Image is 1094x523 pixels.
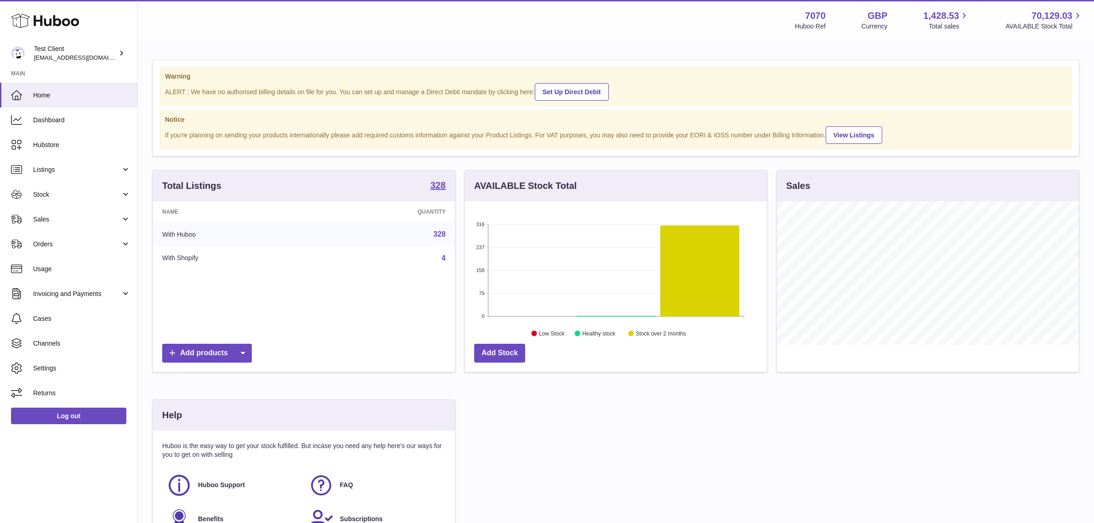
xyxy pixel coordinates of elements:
h3: Help [162,409,182,421]
span: AVAILABLE Stock Total [1005,22,1083,31]
a: Log out [11,408,126,424]
span: 70,129.03 [1032,10,1072,22]
a: Add products [162,344,252,363]
span: Orders [33,240,121,249]
text: Stock over 2 months [636,330,686,337]
a: 70,129.03 AVAILABLE Stock Total [1005,10,1083,31]
strong: Notice [165,115,1067,124]
text: Low Stock [539,330,565,337]
h3: Total Listings [162,180,221,192]
strong: 7070 [805,10,826,22]
span: Invoicing and Payments [33,290,121,298]
strong: Warning [165,72,1067,81]
a: Set Up Direct Debit [535,83,609,101]
text: Healthy stock [582,330,616,337]
a: View Listings [826,126,882,144]
div: ALERT : We have no authorised billing details on file for you. You can set up and manage a Direct... [165,82,1067,101]
a: 328 [433,230,446,238]
a: 1,428.53 Total sales [924,10,970,31]
a: Add Stock [474,344,525,363]
a: 328 [431,181,446,192]
span: Usage [33,265,130,273]
text: 237 [476,244,484,250]
img: internalAdmin-7070@internal.huboo.com [11,46,25,60]
span: Huboo Support [198,481,245,489]
span: Home [33,91,130,100]
span: Cases [33,314,130,323]
text: 158 [476,267,484,273]
span: Channels [33,339,130,348]
text: 0 [482,313,484,319]
a: FAQ [309,473,442,498]
a: 4 [442,254,446,262]
strong: GBP [867,10,887,22]
span: Listings [33,165,121,174]
span: Settings [33,364,130,373]
span: [EMAIL_ADDRESS][DOMAIN_NAME] [34,54,135,61]
span: Returns [33,389,130,398]
text: 79 [479,290,484,296]
span: Total sales [929,22,969,31]
a: Huboo Support [167,473,300,498]
div: Currency [862,22,888,31]
span: Dashboard [33,116,130,125]
span: 1,428.53 [924,10,959,22]
strong: 328 [431,181,446,190]
span: Hubstore [33,141,130,149]
span: Sales [33,215,121,224]
div: If you're planning on sending your products internationally please add required customs informati... [165,125,1067,144]
div: Test Client [34,45,117,62]
text: 316 [476,222,484,227]
td: With Huboo [153,222,316,246]
h3: Sales [786,180,810,192]
span: FAQ [340,481,353,489]
th: Name [153,201,316,222]
h3: AVAILABLE Stock Total [474,180,577,192]
td: With Shopify [153,246,316,270]
div: Huboo Ref [795,22,826,31]
th: Quantity [316,201,455,222]
p: Huboo is the easy way to get your stock fulfilled. But incase you need any help here's our ways f... [162,442,446,459]
span: Stock [33,190,121,199]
